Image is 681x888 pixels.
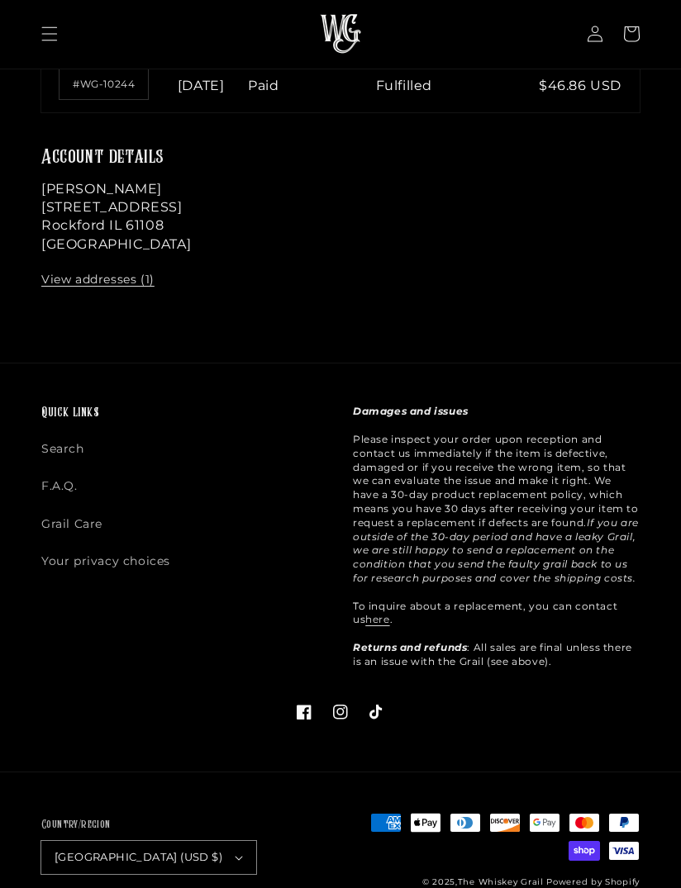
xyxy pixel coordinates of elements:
p: Please inspect your order upon reception and contact us immediately if the item is defective, dam... [353,405,640,668]
a: F.A.Q. [41,468,78,505]
a: here [365,613,389,625]
a: Grail Care [41,506,102,543]
button: [GEOGRAPHIC_DATA] (USD $) [41,841,256,874]
h2: Country/region [41,817,256,833]
a: Search [41,439,84,468]
a: Powered by Shopify [546,876,640,887]
a: Your privacy choices [41,543,170,580]
td: Paid [248,59,375,112]
h2: Account details [41,145,640,171]
a: The Whiskey Grail [458,876,544,887]
p: [PERSON_NAME] [STREET_ADDRESS] Rockford IL 61108 [GEOGRAPHIC_DATA] [41,180,640,254]
a: Order number #WG-10244 [60,69,148,99]
strong: Damages and issues [353,405,469,417]
h2: Quick links [41,405,328,422]
em: If you are outside of the 30-day period and have a leaky Grail, we are still happy to send a repl... [353,516,639,584]
small: © 2025, [422,876,544,887]
a: View addresses (1) [41,272,155,288]
summary: Menu [31,17,68,53]
time: [DATE] [178,78,225,93]
strong: Returns and refunds [353,641,467,653]
img: The Whiskey Grail [320,15,361,55]
td: $46.86 USD [530,59,640,112]
td: Fulfilled [376,59,531,112]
